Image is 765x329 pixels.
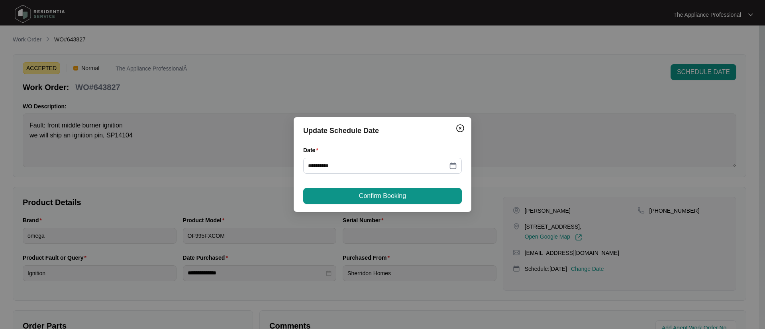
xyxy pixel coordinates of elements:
[455,123,465,133] img: closeCircle
[303,125,462,136] div: Update Schedule Date
[308,161,447,170] input: Date
[303,188,462,204] button: Confirm Booking
[359,191,406,201] span: Confirm Booking
[303,146,322,154] label: Date
[454,122,467,135] button: Close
